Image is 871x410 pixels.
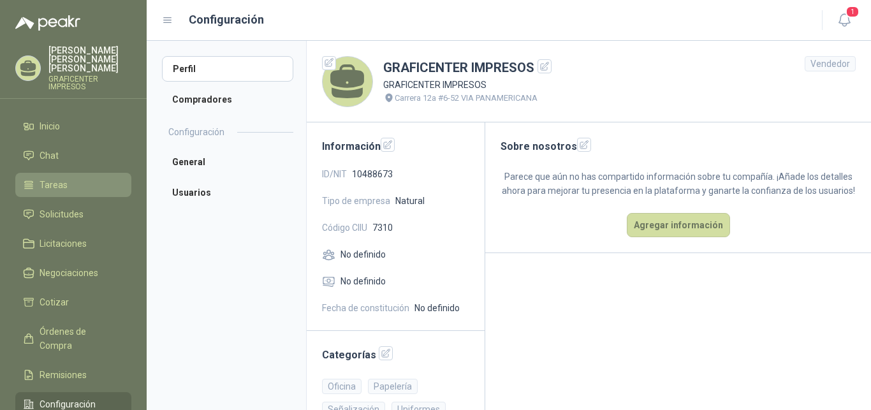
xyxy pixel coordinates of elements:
a: General [162,149,293,175]
span: No definido [340,274,386,288]
span: Tareas [40,178,68,192]
button: 1 [833,9,856,32]
h1: Configuración [189,11,264,29]
p: Carrera 12a #6-52 VIA PANAMERICANA [395,92,538,105]
a: Solicitudes [15,202,131,226]
span: Fecha de constitución [322,301,409,315]
a: Cotizar [15,290,131,314]
h2: Configuración [168,125,224,139]
a: Usuarios [162,180,293,205]
span: Órdenes de Compra [40,325,119,353]
p: GRAFICENTER IMPRESOS [383,78,552,92]
span: Código CIIU [322,221,367,235]
h2: Sobre nosotros [501,138,856,154]
div: Vendedor [805,56,856,71]
a: Inicio [15,114,131,138]
a: Tareas [15,173,131,197]
span: Tipo de empresa [322,194,390,208]
button: Agregar información [627,213,730,237]
img: Logo peakr [15,15,80,31]
span: Cotizar [40,295,69,309]
span: Natural [395,194,425,208]
span: Negociaciones [40,266,98,280]
a: Compradores [162,87,293,112]
span: 7310 [372,221,393,235]
div: Papelería [368,379,418,394]
p: [PERSON_NAME] [PERSON_NAME] [PERSON_NAME] [48,46,131,73]
span: ID/NIT [322,167,347,181]
span: Solicitudes [40,207,84,221]
div: Oficina [322,379,362,394]
p: GRAFICENTER IMPRESOS [48,75,131,91]
span: No definido [414,301,460,315]
a: Órdenes de Compra [15,319,131,358]
a: Licitaciones [15,231,131,256]
a: Remisiones [15,363,131,387]
h1: GRAFICENTER IMPRESOS [383,58,552,78]
span: Remisiones [40,368,87,382]
span: No definido [340,247,386,261]
p: Parece que aún no has compartido información sobre tu compañía. ¡Añade los detalles ahora para me... [501,170,856,198]
span: 10488673 [352,167,393,181]
a: Negociaciones [15,261,131,285]
span: Chat [40,149,59,163]
span: 1 [845,6,860,18]
h2: Información [322,138,469,154]
a: Chat [15,143,131,168]
span: Inicio [40,119,60,133]
a: Perfil [162,56,293,82]
h2: Categorías [322,346,469,363]
span: Licitaciones [40,237,87,251]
